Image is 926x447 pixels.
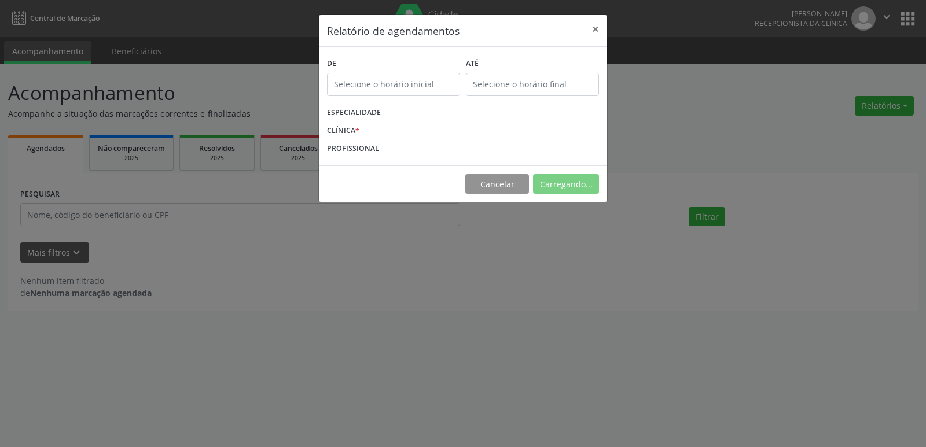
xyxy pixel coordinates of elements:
button: Carregando... [533,174,599,194]
button: Cancelar [465,174,529,194]
label: ATÉ [466,55,599,73]
input: Selecione o horário inicial [327,73,460,96]
label: PROFISSIONAL [327,139,379,157]
label: De [327,55,460,73]
button: Close [584,15,607,43]
label: CLÍNICA [327,122,359,140]
h5: Relatório de agendamentos [327,23,460,38]
label: ESPECIALIDADE [327,104,381,122]
input: Selecione o horário final [466,73,599,96]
